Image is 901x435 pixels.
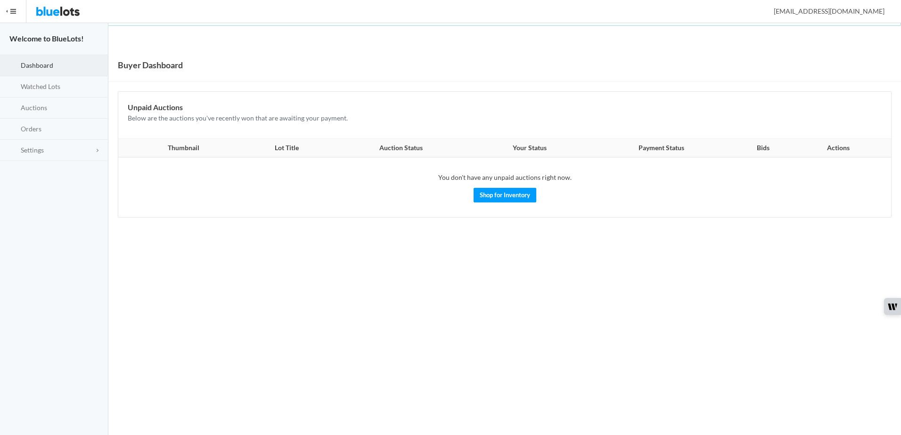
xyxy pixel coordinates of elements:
p: You don't have any unpaid auctions right now. [128,172,882,183]
span: Watched Lots [21,82,60,90]
th: Auction Status [330,139,472,158]
a: Shop for Inventory [474,188,536,202]
th: Actions [792,139,891,158]
span: Auctions [21,104,47,112]
span: Dashboard [21,61,53,69]
b: Unpaid Auctions [128,103,183,112]
th: Lot Title [243,139,330,158]
h1: Buyer Dashboard [118,58,183,72]
th: Your Status [472,139,588,158]
span: [EMAIL_ADDRESS][DOMAIN_NAME] [763,7,885,15]
p: Below are the auctions you've recently won that are awaiting your payment. [128,113,882,124]
th: Payment Status [587,139,735,158]
th: Bids [735,139,792,158]
strong: Welcome to BlueLots! [9,34,84,43]
span: Orders [21,125,41,133]
th: Thumbnail [118,139,243,158]
span: Settings [21,146,44,154]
